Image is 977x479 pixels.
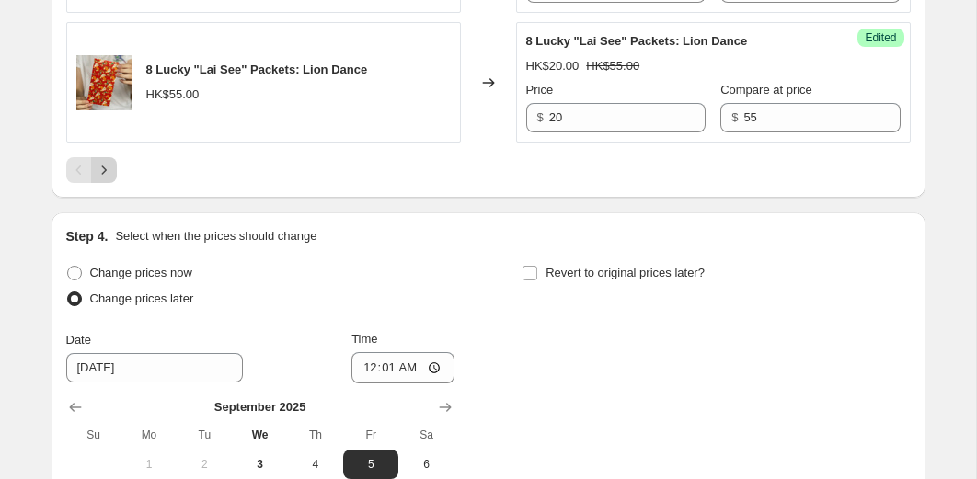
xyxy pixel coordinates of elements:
[184,428,224,442] span: Tu
[526,83,554,97] span: Price
[432,394,458,420] button: Show next month, October 2025
[537,110,544,124] span: $
[351,352,454,383] input: 12:00
[74,428,114,442] span: Su
[146,63,368,76] span: 8 Lucky "Lai See" Packets: Lion Dance
[66,420,121,450] th: Sunday
[351,457,391,472] span: 5
[129,457,169,472] span: 1
[91,157,117,183] button: Next
[526,57,580,75] div: HK$20.00
[115,227,316,245] p: Select when the prices should change
[232,450,287,479] button: Today Wednesday September 3 2025
[351,428,391,442] span: Fr
[129,428,169,442] span: Mo
[406,428,446,442] span: Sa
[76,55,132,110] img: IMG_2034_80x.jpg
[351,332,377,346] span: Time
[177,420,232,450] th: Tuesday
[90,266,192,279] span: Change prices now
[121,450,177,479] button: Monday September 1 2025
[343,450,398,479] button: Friday September 5 2025
[288,420,343,450] th: Thursday
[720,83,812,97] span: Compare at price
[184,457,224,472] span: 2
[288,450,343,479] button: Thursday September 4 2025
[66,227,109,245] h2: Step 4.
[398,450,454,479] button: Saturday September 6 2025
[526,34,748,48] span: 8 Lucky "Lai See" Packets: Lion Dance
[295,457,336,472] span: 4
[586,57,639,75] strike: HK$55.00
[546,266,705,279] span: Revert to original prices later?
[90,291,194,305] span: Change prices later
[239,428,280,442] span: We
[398,420,454,450] th: Saturday
[66,333,91,347] span: Date
[66,353,243,382] input: 9/3/2025
[66,157,117,183] nav: Pagination
[343,420,398,450] th: Friday
[121,420,177,450] th: Monday
[865,30,896,45] span: Edited
[239,457,280,472] span: 3
[731,110,738,124] span: $
[232,420,287,450] th: Wednesday
[146,86,200,104] div: HK$55.00
[63,394,88,420] button: Show previous month, August 2025
[295,428,336,442] span: Th
[177,450,232,479] button: Tuesday September 2 2025
[406,457,446,472] span: 6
